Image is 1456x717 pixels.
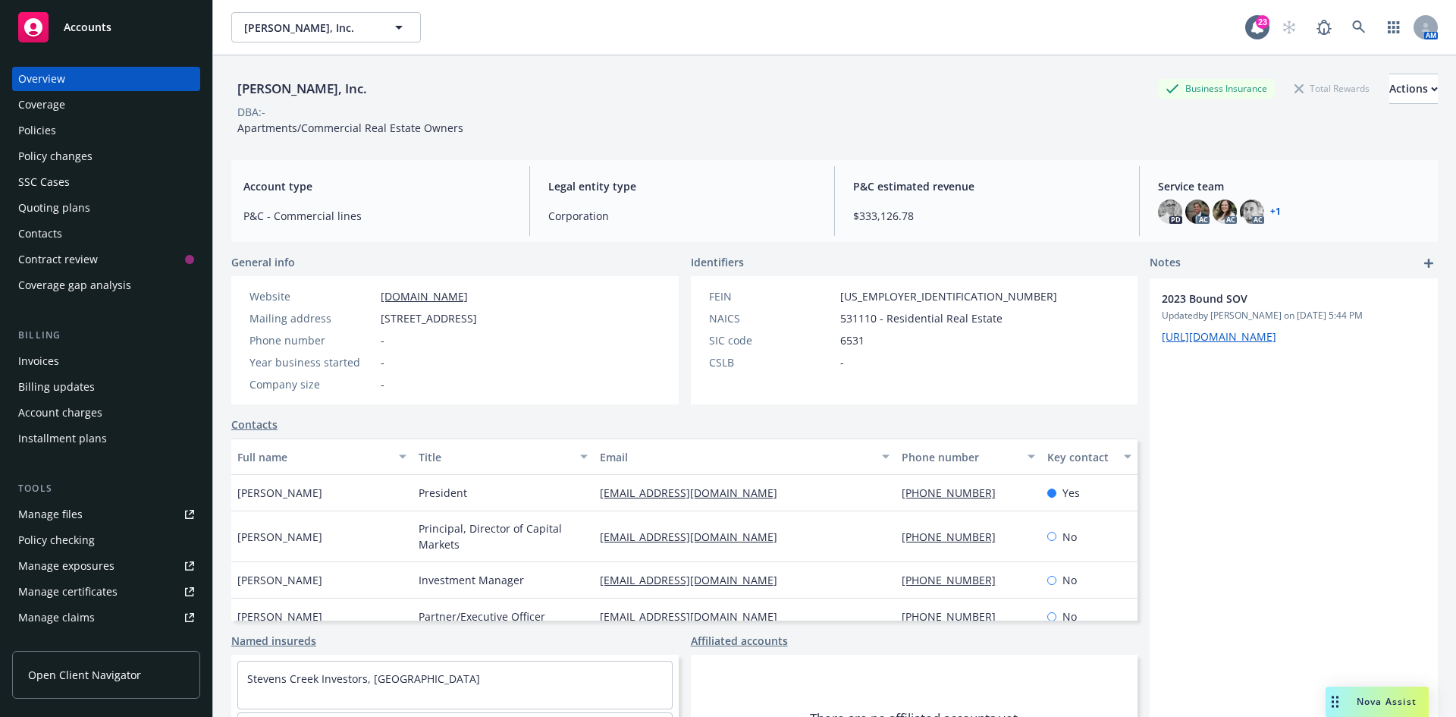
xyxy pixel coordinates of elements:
img: photo [1240,200,1264,224]
a: [EMAIL_ADDRESS][DOMAIN_NAME] [600,530,789,544]
div: Coverage [18,93,65,117]
span: 6531 [840,332,864,348]
span: [PERSON_NAME], Inc. [244,20,375,36]
span: Notes [1150,254,1181,272]
span: Legal entity type [548,178,816,194]
span: No [1062,609,1077,624]
a: [EMAIL_ADDRESS][DOMAIN_NAME] [600,573,789,587]
div: Coverage gap analysis [18,273,131,297]
span: $333,126.78 [853,208,1121,224]
a: [PHONE_NUMBER] [902,530,1008,544]
span: [PERSON_NAME] [237,609,322,624]
a: Named insureds [231,633,316,649]
span: P&C estimated revenue [853,178,1121,194]
div: Mailing address [249,310,375,326]
a: Manage files [12,502,200,527]
span: Investment Manager [419,572,524,588]
button: Nova Assist [1326,687,1429,717]
a: Contacts [12,222,200,246]
a: Stevens Creek Investors, [GEOGRAPHIC_DATA] [247,671,480,686]
button: Key contact [1041,439,1137,475]
div: Full name [237,449,390,465]
div: Policies [18,118,56,143]
span: - [840,354,844,370]
div: FEIN [709,288,834,304]
div: Manage claims [18,605,95,630]
button: [PERSON_NAME], Inc. [231,12,421,42]
div: Billing [12,328,200,343]
span: [US_EMPLOYER_IDENTIFICATION_NUMBER] [840,288,1057,304]
div: Company size [249,376,375,392]
span: President [419,485,467,501]
a: Manage exposures [12,554,200,578]
span: [STREET_ADDRESS] [381,310,477,326]
div: Email [600,449,873,465]
span: Identifiers [691,254,744,270]
span: No [1062,529,1077,545]
div: Phone number [249,332,375,348]
a: Invoices [12,349,200,373]
div: Actions [1389,74,1438,103]
span: [PERSON_NAME] [237,529,322,545]
div: Business Insurance [1158,79,1275,98]
div: 23 [1256,15,1269,29]
span: 531110 - Residential Real Estate [840,310,1003,326]
div: 2023 Bound SOVUpdatedby [PERSON_NAME] on [DATE] 5:44 PM[URL][DOMAIN_NAME] [1150,278,1438,357]
a: Switch app [1379,12,1409,42]
a: Installment plans [12,426,200,451]
button: Email [594,439,896,475]
span: Service team [1158,178,1426,194]
span: Corporation [548,208,816,224]
div: Drag to move [1326,687,1345,717]
span: Updated by [PERSON_NAME] on [DATE] 5:44 PM [1162,309,1426,322]
span: No [1062,572,1077,588]
img: photo [1158,200,1182,224]
div: Phone number [902,449,1018,465]
div: DBA: - [237,104,265,120]
div: Account charges [18,401,102,425]
a: Affiliated accounts [691,633,788,649]
span: [PERSON_NAME] [237,572,322,588]
span: 2023 Bound SOV [1162,291,1386,307]
div: Manage exposures [18,554,115,578]
span: P&C - Commercial lines [243,208,511,224]
div: Quoting plans [18,196,90,220]
div: Year business started [249,354,375,370]
div: Manage files [18,502,83,527]
a: Billing updates [12,375,200,399]
span: Apartments/Commercial Real Estate Owners [237,121,463,135]
a: [EMAIL_ADDRESS][DOMAIN_NAME] [600,486,789,500]
button: Title [413,439,594,475]
span: Yes [1062,485,1080,501]
span: Account type [243,178,511,194]
button: Actions [1389,74,1438,104]
a: Contract review [12,247,200,272]
div: Invoices [18,349,59,373]
button: Phone number [896,439,1040,475]
div: Policy changes [18,144,93,168]
img: photo [1185,200,1210,224]
div: NAICS [709,310,834,326]
a: Policy changes [12,144,200,168]
div: CSLB [709,354,834,370]
a: Coverage [12,93,200,117]
span: General info [231,254,295,270]
div: Manage certificates [18,580,118,604]
span: - [381,354,384,370]
span: [PERSON_NAME] [237,485,322,501]
a: Coverage gap analysis [12,273,200,297]
a: Manage BORs [12,631,200,656]
a: [PHONE_NUMBER] [902,486,1008,500]
a: Report a Bug [1309,12,1339,42]
a: Accounts [12,6,200,49]
a: Overview [12,67,200,91]
a: +1 [1270,207,1281,216]
div: Website [249,288,375,304]
div: [PERSON_NAME], Inc. [231,79,373,99]
a: [DOMAIN_NAME] [381,289,468,303]
a: [EMAIL_ADDRESS][DOMAIN_NAME] [600,609,789,624]
a: add [1420,254,1438,272]
a: Manage certificates [12,580,200,604]
div: Key contact [1047,449,1115,465]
